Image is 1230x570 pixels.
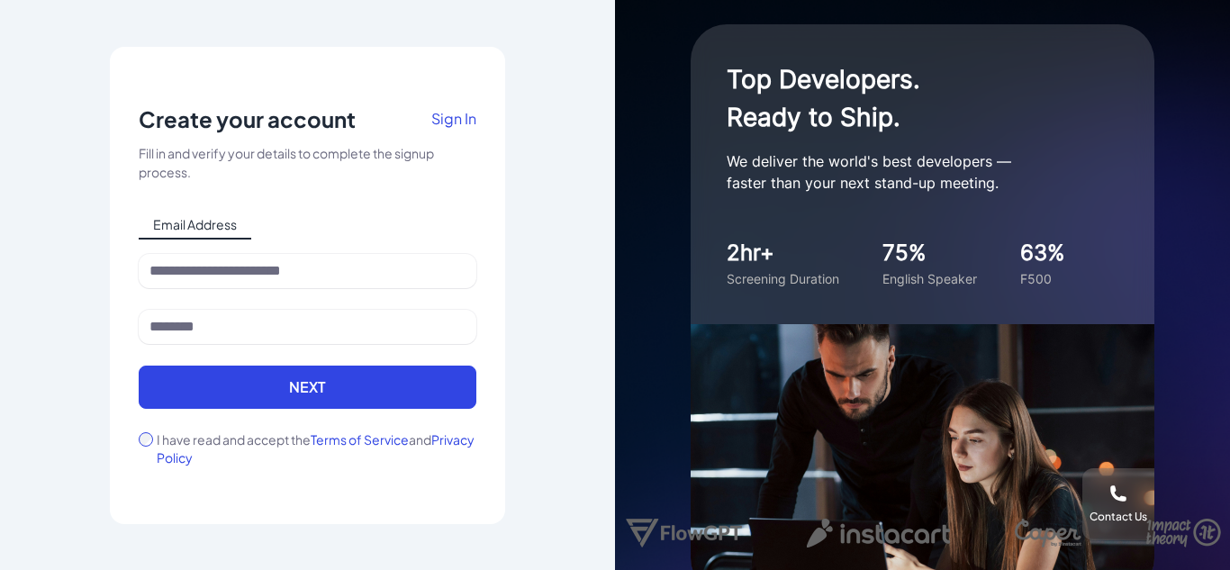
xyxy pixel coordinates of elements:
[157,430,476,466] label: I have read and accept the and
[139,144,476,182] div: Fill in and verify your details to complete the signup process.
[139,366,476,409] button: Next
[882,237,977,269] div: 75%
[431,104,476,144] a: Sign In
[1082,468,1154,540] button: Contact Us
[1020,269,1065,288] div: F500
[311,431,409,448] span: Terms of Service
[727,237,839,269] div: 2hr+
[139,211,251,240] span: Email Address
[727,269,839,288] div: Screening Duration
[157,431,475,466] span: Privacy Policy
[431,109,476,128] span: Sign In
[139,104,356,133] p: Create your account
[1090,510,1147,524] div: Contact Us
[727,150,1087,194] p: We deliver the world's best developers — faster than your next stand-up meeting.
[1020,237,1065,269] div: 63%
[882,269,977,288] div: English Speaker
[727,60,1087,136] h1: Top Developers. Ready to Ship.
